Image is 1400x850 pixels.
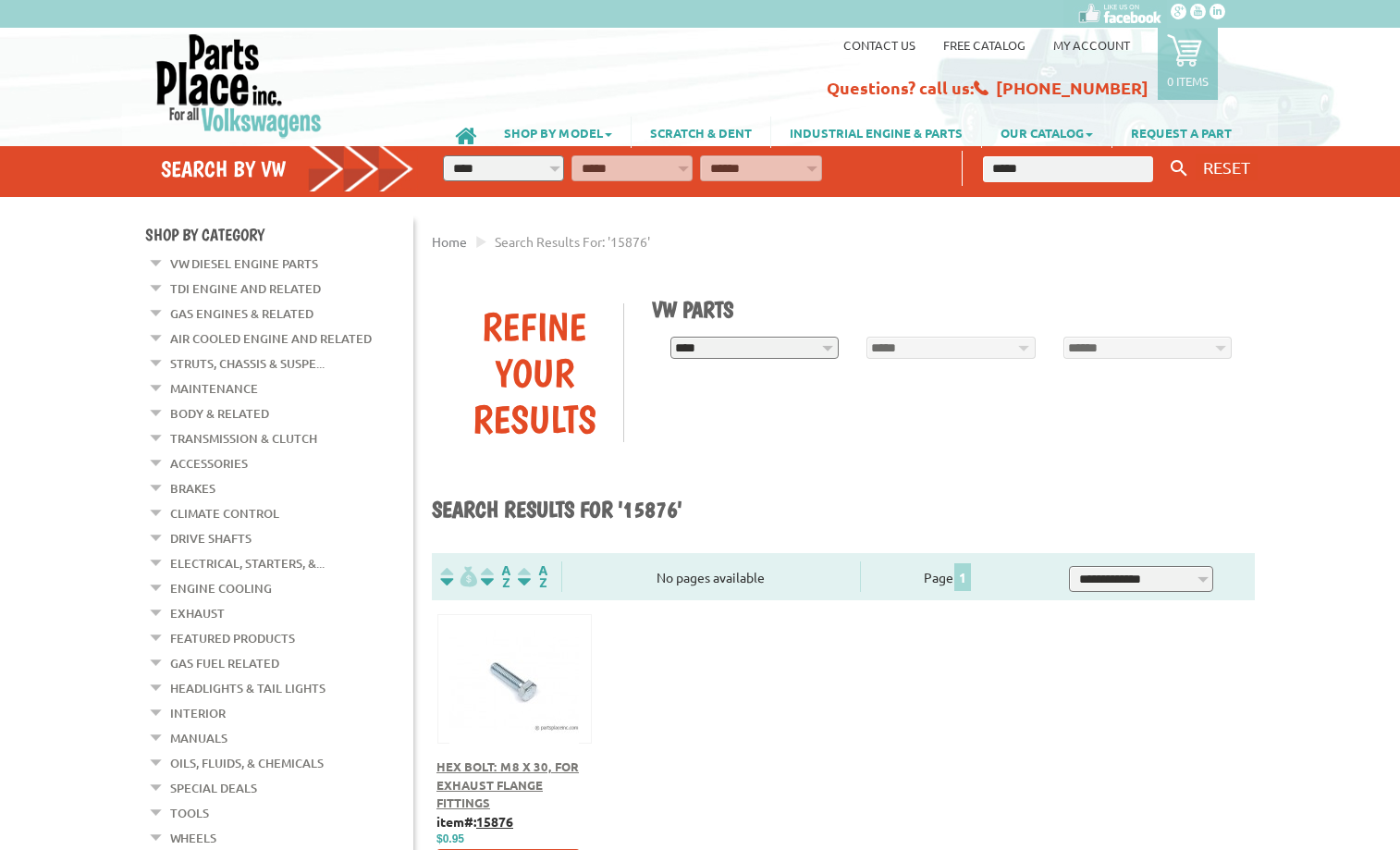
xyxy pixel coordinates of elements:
[170,776,257,800] a: Special Deals
[436,758,579,810] a: Hex Bolt: M8 x 30, For Exhaust Flange Fittings
[170,626,295,650] a: Featured Products
[1196,154,1258,180] button: RESET
[170,601,225,625] a: Exhaust
[170,252,318,276] a: VW Diesel Engine Parts
[495,233,650,250] span: Search results for: '15876'
[485,117,631,148] a: SHOP BY MODEL
[170,326,372,351] a: Air Cooled Engine and Related
[860,561,1037,592] div: Page
[954,563,971,591] span: 1
[170,576,272,600] a: Engine Cooling
[446,303,623,442] div: Refine Your Results
[477,566,514,587] img: Sort by Headline
[170,426,317,450] a: Transmission & Clutch
[170,476,215,500] a: Brakes
[982,117,1111,148] a: OUR CATALOG
[440,566,477,587] img: filterpricelow.svg
[170,501,279,525] a: Climate Control
[170,826,216,850] a: Wheels
[1053,37,1130,53] a: My Account
[1167,73,1209,89] p: 0 items
[1165,154,1193,184] button: Keyword Search
[154,32,324,139] img: Parts Place Inc!
[170,726,227,750] a: Manuals
[432,233,467,250] a: Home
[170,751,324,775] a: Oils, Fluids, & Chemicals
[170,351,325,376] a: Struts, Chassis & Suspe...
[170,302,313,326] a: Gas Engines & Related
[170,451,248,475] a: Accessories
[170,277,321,301] a: TDI Engine and Related
[943,37,1025,53] a: Free Catalog
[771,117,981,148] a: INDUSTRIAL ENGINE & PARTS
[170,701,226,725] a: Interior
[170,676,325,700] a: Headlights & Tail Lights
[170,801,209,825] a: Tools
[632,117,770,148] a: SCRATCH & DENT
[843,37,915,53] a: Contact us
[1203,157,1250,177] span: RESET
[432,496,1255,525] h1: Search results for '15876'
[170,526,252,550] a: Drive Shafts
[514,566,551,587] img: Sort by Sales Rank
[652,296,1242,323] h1: VW Parts
[1158,28,1218,100] a: 0 items
[436,813,513,830] b: item#:
[170,401,269,425] a: Body & Related
[170,376,258,400] a: Maintenance
[436,832,464,845] span: $0.95
[170,651,279,675] a: Gas Fuel Related
[562,568,860,587] div: No pages available
[170,551,325,575] a: Electrical, Starters, &...
[1112,117,1250,148] a: REQUEST A PART
[161,155,414,182] h4: Search by VW
[145,225,413,244] h4: Shop By Category
[476,813,513,830] u: 15876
